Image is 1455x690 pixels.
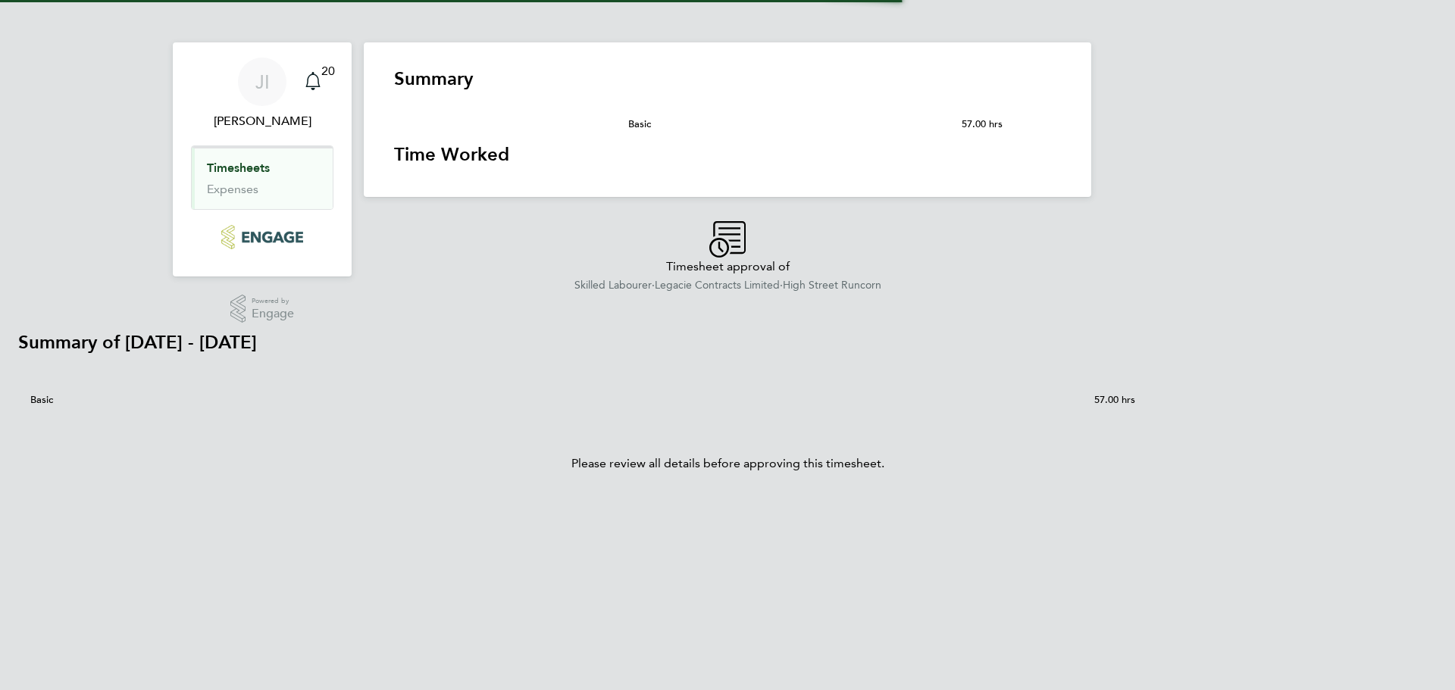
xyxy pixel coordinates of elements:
a: 20 [298,58,328,106]
span: Powered by [252,295,294,308]
span: · [780,279,783,292]
div: Summary of 22 - 28 Sep 2025 [18,367,1437,418]
a: Expenses [207,182,258,196]
h3: Time Worked [394,142,1061,167]
a: Powered byEngage [230,295,295,323]
a: Go to home page [191,225,333,249]
span: 20 [321,64,335,78]
h3: Summary [394,67,1061,91]
nav: Main navigation [173,42,352,276]
h3: Summary of [DATE] - [DATE] [18,330,1437,354]
span: Engage [252,308,294,320]
span: · [652,279,655,292]
div: Total [1082,367,1437,379]
span: High Street Runcorn [783,279,881,292]
div: Description [18,367,1082,379]
span: Jack Isherwood [191,112,333,130]
div: Basic [628,118,651,130]
div: 57.00 hrs [950,103,1061,118]
div: 57.00 hrs [950,118,1061,142]
div: 57.00 hrs [1082,394,1437,418]
section: Timesheet [394,67,1061,167]
div: Basic [30,394,53,406]
span: JI [255,72,270,92]
div: Hours worked [616,103,950,118]
span: Timesheet approval of [666,259,790,273]
span: Skilled Labourer [574,279,652,292]
div: Description [616,91,950,103]
div: 57.00 hrs [1082,379,1437,394]
div: Hours worked [18,379,1082,394]
img: legacie-logo-retina.png [221,225,302,249]
div: Total [950,91,1061,103]
div: Summary [616,91,1061,142]
a: JI[PERSON_NAME] [191,58,333,130]
span: Legacie Contracts Limited [655,279,780,292]
a: Timesheets [207,161,270,175]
